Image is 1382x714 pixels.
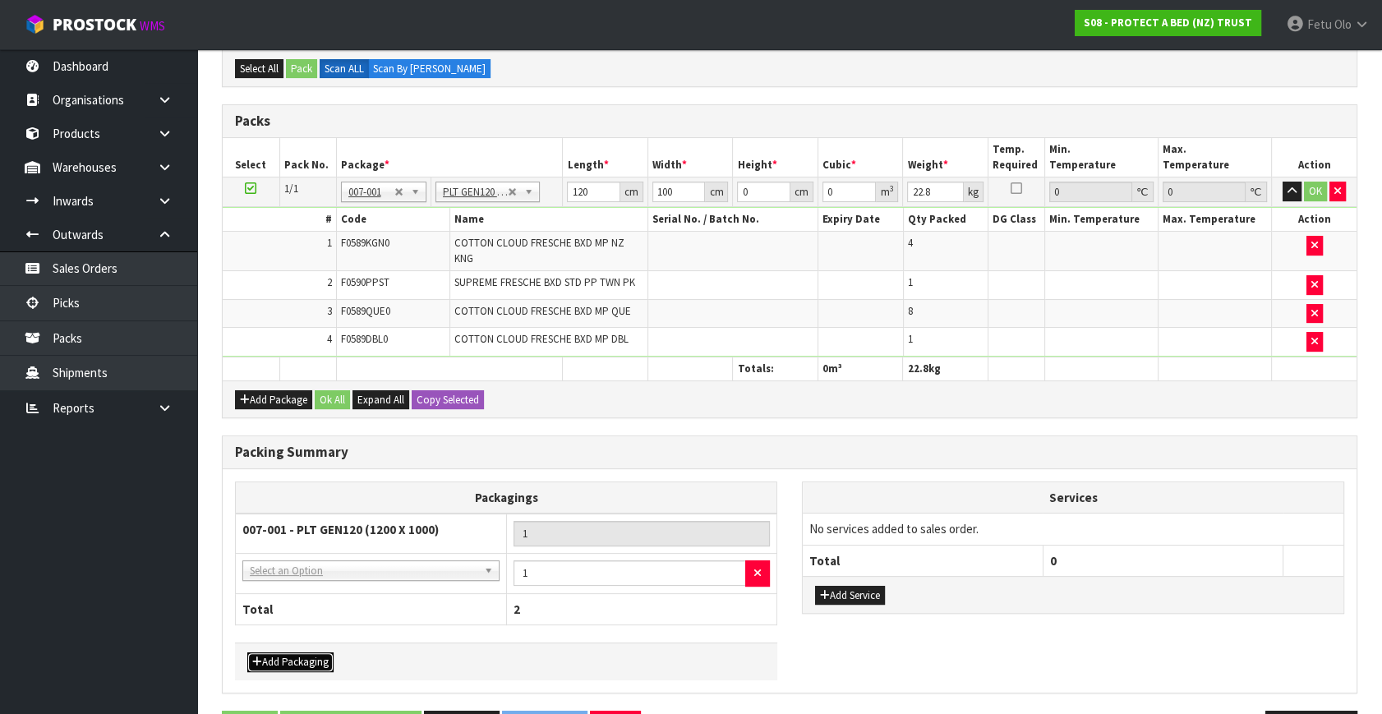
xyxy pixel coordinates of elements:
[1158,138,1271,177] th: Max. Temperature
[454,332,629,346] span: COTTON CLOUD FRESCHE BXD MP DBL
[341,275,389,289] span: F0590PPST
[908,236,913,250] span: 4
[733,357,818,380] th: Totals:
[341,304,390,318] span: F0589QUE0
[454,304,631,318] span: COTTON CLOUD FRESCHE BXD MP QUE
[368,59,491,79] label: Scan By [PERSON_NAME]
[25,14,45,35] img: cube-alt.png
[1271,138,1357,177] th: Action
[1159,208,1272,232] th: Max. Temperature
[327,236,332,250] span: 1
[336,138,563,177] th: Package
[327,304,332,318] span: 3
[279,138,336,177] th: Pack No.
[1304,182,1327,201] button: OK
[803,545,1043,576] th: Total
[315,390,350,410] button: Ok All
[223,138,279,177] th: Select
[53,14,136,35] span: ProStock
[822,362,828,375] span: 0
[235,113,1344,129] h3: Packs
[803,482,1343,514] th: Services
[412,390,484,410] button: Copy Selected
[327,332,332,346] span: 4
[341,236,389,250] span: F0589KGN0
[1272,208,1357,232] th: Action
[647,138,733,177] th: Width
[348,182,394,202] span: 007-001
[235,445,1344,460] h3: Packing Summary
[1307,16,1332,32] span: Fetu
[235,59,283,79] button: Select All
[336,208,449,232] th: Code
[908,304,913,318] span: 8
[790,182,813,202] div: cm
[705,182,728,202] div: cm
[454,275,635,289] span: SUPREME FRESCHE BXD STD PP TWN PK
[1334,16,1352,32] span: Olo
[903,138,988,177] th: Weight
[1132,182,1154,202] div: ℃
[818,208,904,232] th: Expiry Date
[563,138,648,177] th: Length
[352,390,409,410] button: Expand All
[815,586,885,606] button: Add Service
[648,208,818,232] th: Serial No. / Batch No.
[903,357,988,380] th: kg
[988,138,1044,177] th: Temp. Required
[908,275,913,289] span: 1
[250,561,477,581] span: Select an Option
[889,183,893,194] sup: 3
[223,208,336,232] th: #
[514,601,520,617] span: 2
[242,522,439,537] strong: 007-001 - PLT GEN120 (1200 X 1000)
[620,182,643,202] div: cm
[964,182,984,202] div: kg
[357,393,404,407] span: Expand All
[908,332,913,346] span: 1
[1050,553,1057,569] span: 0
[286,59,317,79] button: Pack
[988,208,1045,232] th: DG Class
[733,138,818,177] th: Height
[876,182,898,202] div: m
[449,208,648,232] th: Name
[1075,10,1261,36] a: S08 - PROTECT A BED (NZ) TRUST
[247,652,334,672] button: Add Packaging
[320,59,369,79] label: Scan ALL
[454,236,624,265] span: COTTON CLOUD FRESCHE BXD MP NZ KNG
[140,18,165,34] small: WMS
[341,332,388,346] span: F0589DBL0
[803,514,1343,545] td: No services added to sales order.
[1084,16,1252,30] strong: S08 - PROTECT A BED (NZ) TRUST
[1045,208,1159,232] th: Min. Temperature
[235,390,312,410] button: Add Package
[327,275,332,289] span: 2
[284,182,298,196] span: 1/1
[1246,182,1267,202] div: ℃
[1044,138,1158,177] th: Min. Temperature
[236,593,507,624] th: Total
[907,362,928,375] span: 22.8
[818,357,903,380] th: m³
[236,482,777,514] th: Packagings
[443,182,508,202] span: PLT GEN120 (1200 X 1000)
[818,138,903,177] th: Cubic
[903,208,988,232] th: Qty Packed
